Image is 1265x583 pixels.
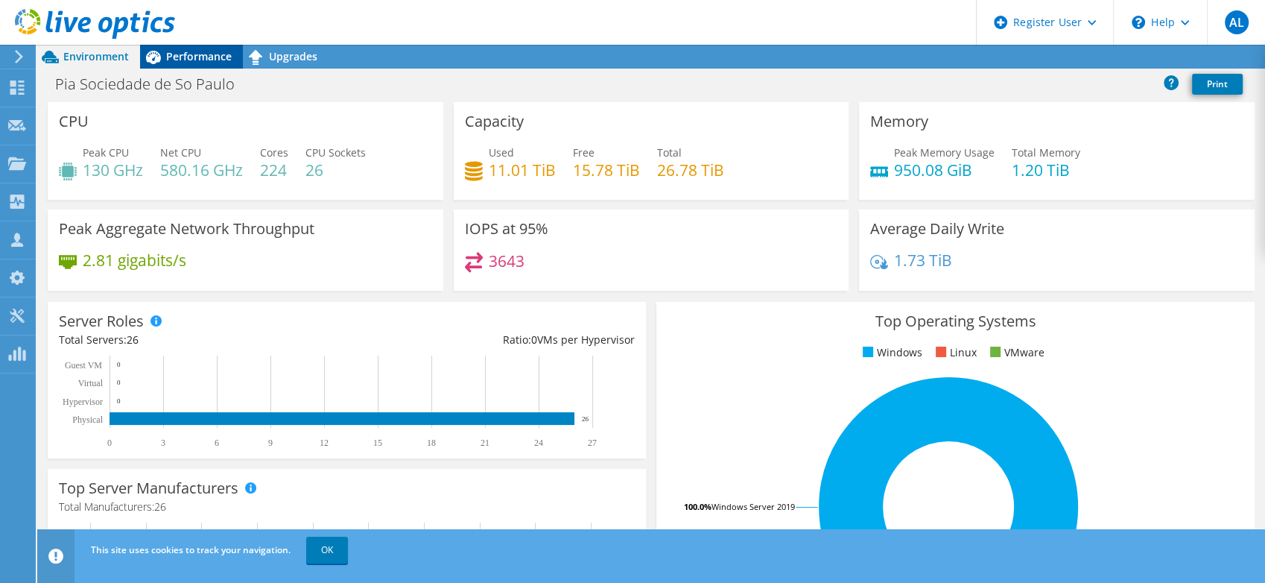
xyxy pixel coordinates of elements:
[859,344,922,361] li: Windows
[260,162,288,178] h4: 224
[932,344,977,361] li: Linux
[72,415,103,425] text: Physical
[1132,16,1145,29] svg: \n
[83,162,143,178] h4: 130 GHz
[588,438,597,448] text: 27
[684,501,711,512] tspan: 100.0%
[534,438,543,448] text: 24
[1225,10,1249,34] span: AL
[489,253,524,269] h4: 3643
[91,543,291,556] span: This site uses cookies to track your navigation.
[481,438,489,448] text: 21
[489,145,514,160] span: Used
[427,438,436,448] text: 18
[305,145,366,160] span: CPU Sockets
[668,313,1243,330] h3: Top Operating Systems
[127,333,139,347] span: 26
[65,360,102,371] text: Guest VM
[657,162,724,178] h4: 26.78 TiB
[657,145,682,160] span: Total
[870,113,928,130] h3: Memory
[160,145,201,160] span: Net CPU
[59,313,144,330] h3: Server Roles
[1012,145,1080,160] span: Total Memory
[83,252,186,268] h4: 2.81 gigabits/s
[465,221,548,237] h3: IOPS at 95%
[63,397,103,407] text: Hypervisor
[160,162,243,178] h4: 580.16 GHz
[573,145,595,160] span: Free
[268,438,273,448] text: 9
[573,162,640,178] h4: 15.78 TiB
[59,332,346,348] div: Total Servers:
[269,49,317,63] span: Upgrades
[346,332,634,348] div: Ratio: VMs per Hypervisor
[83,145,129,160] span: Peak CPU
[78,378,104,388] text: Virtual
[373,438,382,448] text: 15
[63,49,129,63] span: Environment
[59,113,89,130] h3: CPU
[711,501,795,512] tspan: Windows Server 2019
[260,145,288,160] span: Cores
[166,49,232,63] span: Performance
[117,361,121,368] text: 0
[48,76,258,92] h1: Pia Sociedade de So Paulo
[107,438,112,448] text: 0
[59,221,314,237] h3: Peak Aggregate Network Throughput
[154,500,166,514] span: 26
[986,344,1044,361] li: VMware
[320,438,329,448] text: 12
[531,333,537,347] span: 0
[894,162,995,178] h4: 950.08 GiB
[59,480,238,497] h3: Top Server Manufacturers
[1192,74,1243,95] a: Print
[59,499,635,515] h4: Total Manufacturers:
[870,221,1004,237] h3: Average Daily Write
[117,397,121,405] text: 0
[306,537,348,564] a: OK
[894,145,995,160] span: Peak Memory Usage
[161,438,165,448] text: 3
[894,252,952,268] h4: 1.73 TiB
[305,162,366,178] h4: 26
[465,113,524,130] h3: Capacity
[215,438,219,448] text: 6
[1012,162,1080,178] h4: 1.20 TiB
[489,162,556,178] h4: 11.01 TiB
[582,415,589,423] text: 26
[117,379,121,386] text: 0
